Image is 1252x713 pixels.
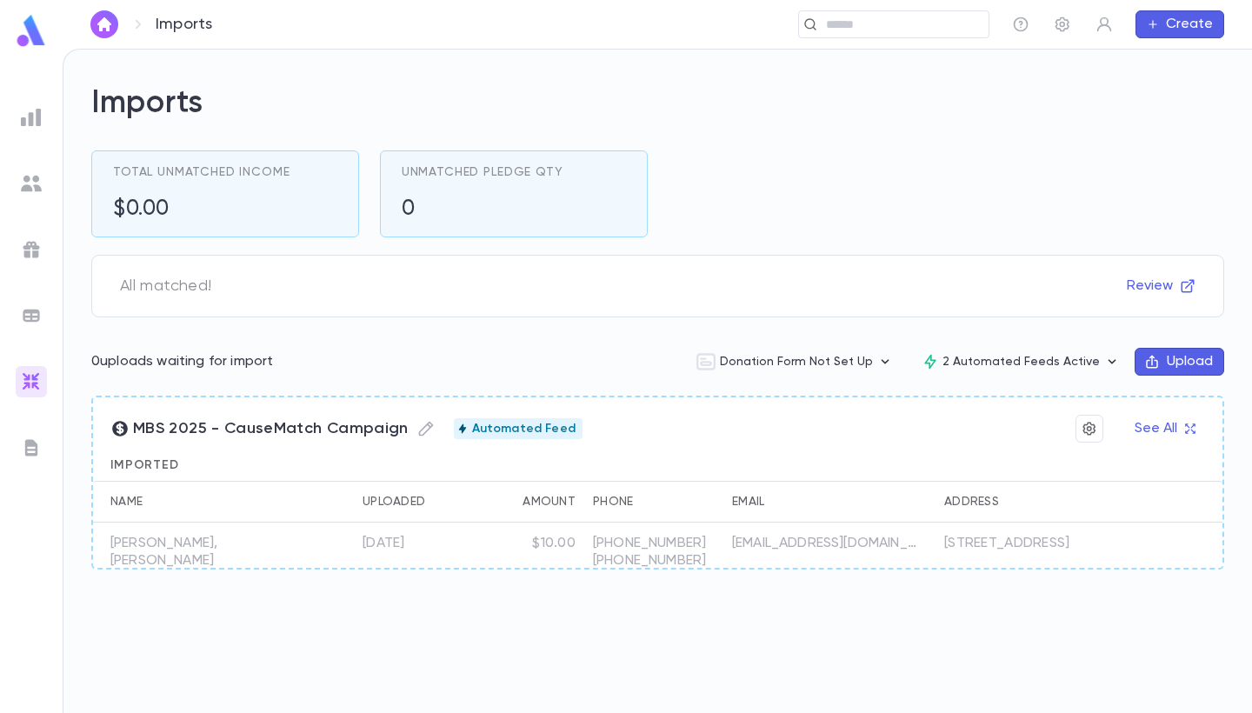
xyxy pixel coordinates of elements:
[944,481,999,523] div: Address
[21,305,42,326] img: batches_grey.339ca447c9d9533ef1741baa751efc33.svg
[21,437,42,458] img: letters_grey.7941b92b52307dd3b8a917253454ce1c.svg
[363,535,405,552] div: 7/28/2025
[944,535,1069,552] div: [STREET_ADDRESS]
[908,345,1135,378] button: 2 Automated Feeds Active
[523,481,576,523] div: Amount
[732,481,764,523] div: Email
[110,266,222,306] span: All matched!
[110,415,440,443] span: MBS 2025 - CauseMatch Campaign
[113,197,170,223] h5: $0.00
[93,481,310,523] div: Name
[936,481,1240,523] div: Address
[363,481,425,523] div: Uploaded
[1135,10,1224,38] button: Create
[723,481,936,523] div: Email
[110,481,143,523] div: Name
[110,459,179,471] span: Imported
[732,535,923,552] p: [EMAIL_ADDRESS][DOMAIN_NAME]
[593,481,633,523] div: Phone
[402,197,416,223] h5: 0
[484,481,584,523] div: Amount
[1135,348,1224,376] button: Upload
[1124,415,1205,443] button: See All
[402,165,563,179] span: Unmatched Pledge Qty
[682,345,908,378] button: Donation Form Not Set Up
[156,15,212,34] p: Imports
[21,173,42,194] img: students_grey.60c7aba0da46da39d6d829b817ac14fc.svg
[21,107,42,128] img: reports_grey.c525e4749d1bce6a11f5fe2a8de1b229.svg
[465,422,583,436] span: Automated Feed
[110,535,302,570] p: [PERSON_NAME], [PERSON_NAME]
[91,84,1224,123] h2: Imports
[21,371,42,392] img: imports_gradient.a72c8319815fb0872a7f9c3309a0627a.svg
[593,535,715,552] p: [PHONE_NUMBER]
[593,552,715,570] p: [PHONE_NUMBER]
[532,535,576,552] div: $10.00
[354,481,484,523] div: Uploaded
[21,239,42,260] img: campaigns_grey.99e729a5f7ee94e3726e6486bddda8f1.svg
[14,14,49,48] img: logo
[1116,272,1206,300] button: Review
[584,481,723,523] div: Phone
[91,353,273,370] p: 0 uploads waiting for import
[94,17,115,31] img: home_white.a664292cf8c1dea59945f0da9f25487c.svg
[113,165,290,179] span: Total Unmatched Income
